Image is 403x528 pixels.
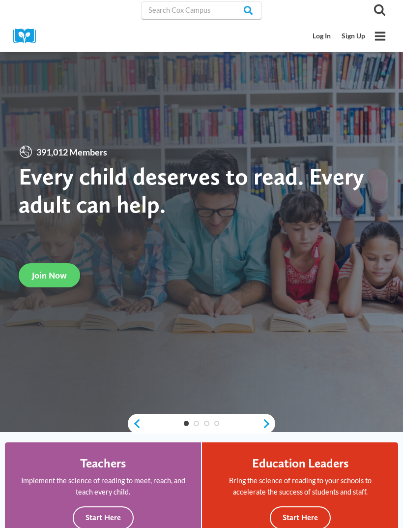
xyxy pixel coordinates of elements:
[336,27,371,45] a: Sign Up
[215,475,385,497] p: Bring the science of reading to your schools to accelerate the success of students and staff.
[19,162,364,218] strong: Every child deserves to read. Every adult can help.
[32,270,67,280] span: Join Now
[184,421,189,426] a: 1
[19,263,80,287] a: Join Now
[308,27,371,45] nav: Secondary Mobile Navigation
[194,421,199,426] a: 2
[128,414,275,434] div: content slider buttons
[308,27,337,45] a: Log In
[13,29,43,44] img: Cox Campus
[214,421,220,426] a: 4
[262,418,275,429] a: next
[204,421,209,426] a: 3
[18,475,188,497] p: Implement the science of reading to meet, reach, and teach every child.
[371,27,390,46] button: Open menu
[33,145,111,159] span: 391,012 Members
[252,456,348,470] h4: Education Leaders
[80,456,126,470] h4: Teachers
[128,418,141,429] a: previous
[142,1,261,19] input: Search Cox Campus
